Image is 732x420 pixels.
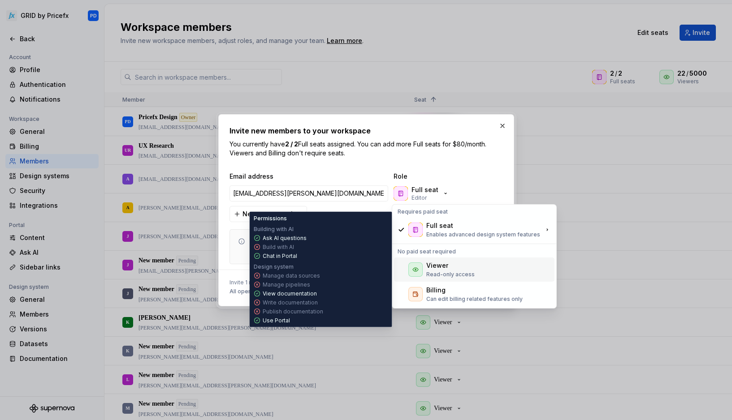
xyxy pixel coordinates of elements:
div: Billing [426,286,446,295]
p: Chat in Portal [263,253,297,260]
p: Permissions [254,215,287,222]
p: Build with AI [263,244,294,251]
div: Viewer [426,261,448,270]
p: Write documentation [263,299,318,306]
span: Invite 1 member to: [230,279,339,286]
p: Ask AI questions [263,235,307,242]
div: Requires paid seat [394,206,554,217]
span: All open design systems and projects [230,288,330,295]
div: No paid seat required [394,246,554,257]
div: Full seat [426,221,453,230]
p: Editor [411,194,427,201]
p: Can edit billing related features only [426,296,523,303]
p: Publish documentation [263,308,323,315]
h2: Invite new members to your workspace [230,125,503,136]
p: Use Portal [263,317,290,324]
p: View documentation [263,290,317,297]
b: 2 / 2 [285,140,298,148]
button: New team member [230,206,307,222]
p: Manage data sources [263,272,320,279]
p: Building with AI [254,226,294,233]
p: Design system [254,263,294,270]
span: Email address [230,172,390,181]
p: Full seat [411,185,438,194]
button: Full seatEditor [392,184,453,202]
p: You currently have Full seats assigned. You can add more Full seats for $80/month. Viewers and Bi... [230,140,503,158]
p: Manage pipelines [263,281,310,288]
span: Role [394,172,483,181]
span: New team member [243,210,301,219]
p: Enables advanced design system features [426,231,540,238]
p: Read-only access [426,271,475,278]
